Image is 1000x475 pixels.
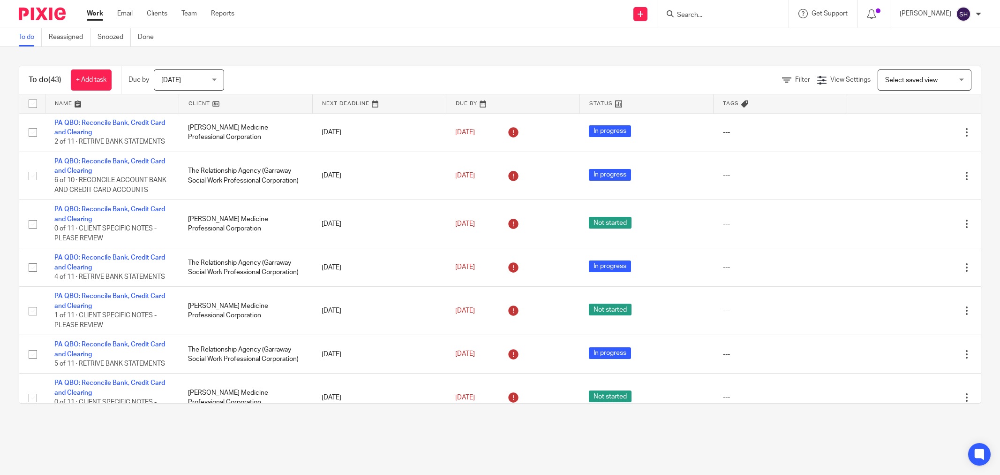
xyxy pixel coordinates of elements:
a: PA QBO: Reconcile Bank, Credit Card and Clearing [54,206,165,222]
a: PA QBO: Reconcile Bank, Credit Card and Clearing [54,158,165,174]
td: The Relationship Agency (Garraway Social Work Professional Corporation) [179,248,312,287]
span: In progress [589,260,631,272]
span: 0 of 11 · CLIENT SPECIFIC NOTES - PLEASE REVIEW [54,399,157,415]
div: --- [723,393,838,402]
a: Reassigned [49,28,90,46]
span: (43) [48,76,61,84]
td: [DATE] [312,152,446,200]
a: Snoozed [98,28,131,46]
td: [DATE] [312,374,446,422]
div: --- [723,263,838,272]
div: --- [723,128,838,137]
span: [DATE] [455,172,475,179]
span: [DATE] [455,394,475,401]
span: 1 of 11 · CLIENT SPECIFIC NOTES - PLEASE REVIEW [54,312,157,329]
a: PA QBO: Reconcile Bank, Credit Card and Clearing [54,341,165,357]
td: [DATE] [312,200,446,248]
a: To do [19,28,42,46]
span: [DATE] [455,264,475,271]
span: 6 of 10 · RECONCILE ACCOUNT BANK AND CREDIT CARD ACCOUNTS [54,177,166,194]
span: Not started [589,217,632,229]
span: [DATE] [455,351,475,358]
span: Get Support [812,10,848,17]
td: [DATE] [312,248,446,287]
span: [DATE] [455,129,475,136]
img: Pixie [19,8,66,20]
td: [PERSON_NAME] Medicine Professional Corporation [179,200,312,248]
td: [DATE] [312,335,446,374]
a: + Add task [71,69,112,91]
div: --- [723,350,838,359]
td: The Relationship Agency (Garraway Social Work Professional Corporation) [179,152,312,200]
span: [DATE] [161,77,181,84]
td: [PERSON_NAME] Medicine Professional Corporation [179,287,312,335]
span: View Settings [830,77,871,83]
a: PA QBO: Reconcile Bank, Credit Card and Clearing [54,293,165,309]
span: 4 of 11 · RETRIVE BANK STATEMENTS [54,274,165,280]
a: Done [138,28,161,46]
span: [DATE] [455,221,475,227]
td: [DATE] [312,287,446,335]
td: [PERSON_NAME] Medicine Professional Corporation [179,113,312,152]
a: PA QBO: Reconcile Bank, Credit Card and Clearing [54,254,165,270]
p: [PERSON_NAME] [900,9,951,18]
span: In progress [589,169,631,181]
span: Not started [589,391,632,402]
span: 5 of 11 · RETRIVE BANK STATEMENTS [54,360,165,367]
span: 0 of 11 · CLIENT SPECIFIC NOTES - PLEASE REVIEW [54,225,157,242]
input: Search [676,11,760,20]
span: Tags [723,101,739,106]
td: [DATE] [312,113,446,152]
span: Filter [795,77,810,83]
p: Due by [128,75,149,84]
a: Team [181,9,197,18]
div: --- [723,171,838,180]
a: PA QBO: Reconcile Bank, Credit Card and Clearing [54,380,165,396]
span: In progress [589,347,631,359]
div: --- [723,306,838,315]
span: [DATE] [455,307,475,314]
h1: To do [29,75,61,85]
a: PA QBO: Reconcile Bank, Credit Card and Clearing [54,120,165,136]
span: 2 of 11 · RETRIVE BANK STATEMENTS [54,138,165,145]
td: [PERSON_NAME] Medicine Professional Corporation [179,374,312,422]
span: Not started [589,304,632,315]
a: Work [87,9,103,18]
span: Select saved view [885,77,938,84]
span: In progress [589,125,631,137]
td: The Relationship Agency (Garraway Social Work Professional Corporation) [179,335,312,374]
img: svg%3E [956,7,971,22]
a: Reports [211,9,234,18]
a: Email [117,9,133,18]
div: --- [723,219,838,229]
a: Clients [147,9,167,18]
